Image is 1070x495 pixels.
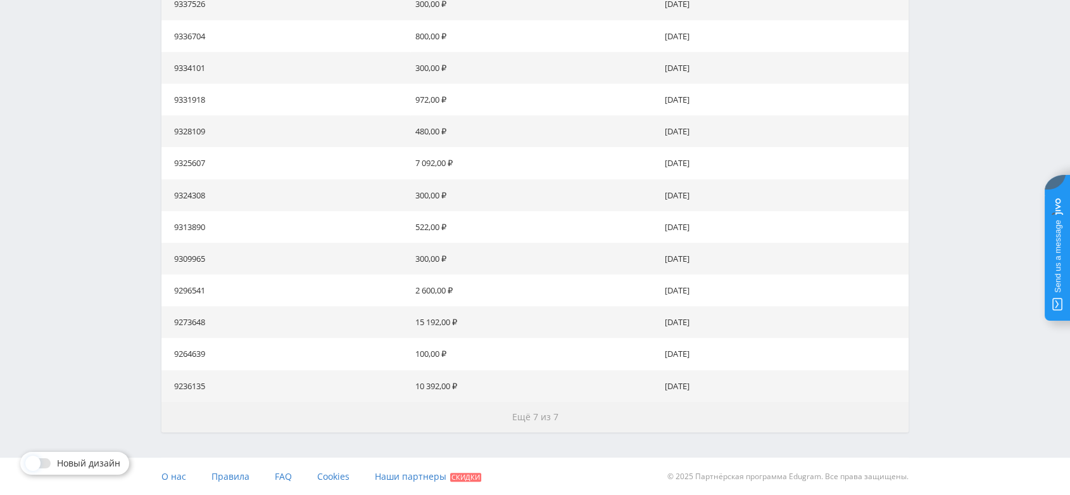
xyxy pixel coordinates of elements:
td: [DATE] [660,52,909,84]
button: Ещё 7 из 7 [161,402,909,432]
td: 10 392,00 ₽ [410,370,659,402]
td: [DATE] [660,306,909,338]
td: 9313890 [161,211,410,243]
td: 800,00 ₽ [410,20,659,52]
td: [DATE] [660,115,909,147]
span: Cookies [317,470,349,482]
td: 9324308 [161,179,410,211]
td: 9264639 [161,338,410,370]
span: О нас [161,470,186,482]
td: 300,00 ₽ [410,52,659,84]
td: 100,00 ₽ [410,338,659,370]
td: 9236135 [161,370,410,402]
td: 2 600,00 ₽ [410,274,659,306]
td: [DATE] [660,370,909,402]
td: 9309965 [161,243,410,274]
td: 300,00 ₽ [410,179,659,211]
td: [DATE] [660,20,909,52]
td: 9325607 [161,147,410,179]
td: 15 192,00 ₽ [410,306,659,338]
td: 480,00 ₽ [410,115,659,147]
td: 7 092,00 ₽ [410,147,659,179]
td: [DATE] [660,84,909,115]
td: [DATE] [660,338,909,370]
span: Скидки [450,473,481,482]
td: 300,00 ₽ [410,243,659,274]
td: [DATE] [660,147,909,179]
td: 9334101 [161,52,410,84]
td: 9296541 [161,274,410,306]
span: Ещё 7 из 7 [512,411,558,423]
td: 9273648 [161,306,410,338]
td: 9336704 [161,20,410,52]
td: 9331918 [161,84,410,115]
span: FAQ [275,470,292,482]
td: [DATE] [660,211,909,243]
span: Правила [211,470,249,482]
td: [DATE] [660,179,909,211]
td: 522,00 ₽ [410,211,659,243]
span: Новый дизайн [57,458,120,468]
td: [DATE] [660,243,909,274]
td: 9328109 [161,115,410,147]
td: 972,00 ₽ [410,84,659,115]
span: Наши партнеры [375,470,446,482]
td: [DATE] [660,274,909,306]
